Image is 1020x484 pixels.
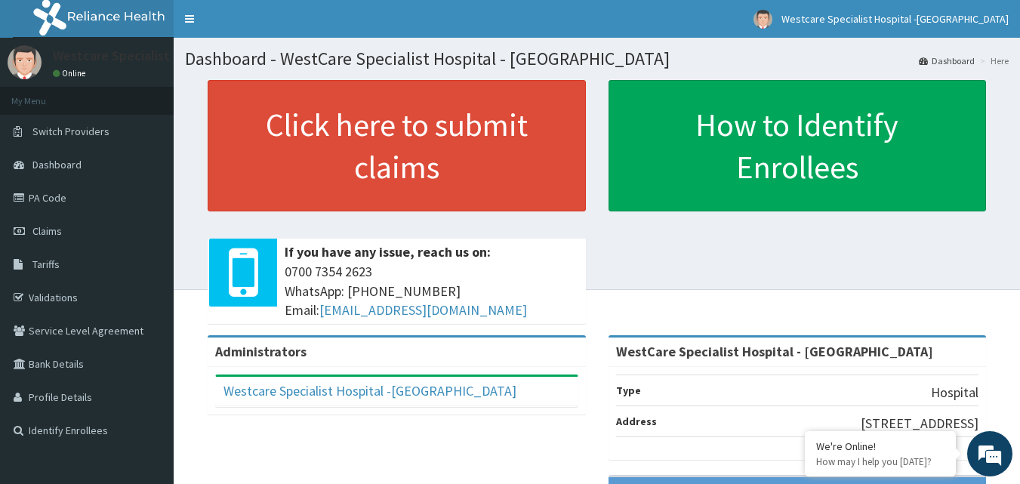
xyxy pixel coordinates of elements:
[32,125,109,138] span: Switch Providers
[185,49,1009,69] h1: Dashboard - WestCare Specialist Hospital - [GEOGRAPHIC_DATA]
[223,382,516,399] a: Westcare Specialist Hospital -[GEOGRAPHIC_DATA]
[285,262,578,320] span: 0700 7354 2623 WhatsApp: [PHONE_NUMBER] Email:
[616,415,657,428] b: Address
[208,80,586,211] a: Click here to submit claims
[976,54,1009,67] li: Here
[931,383,978,402] p: Hospital
[53,49,355,63] p: Westcare Specialist Hospital -[GEOGRAPHIC_DATA]
[609,80,987,211] a: How to Identify Enrollees
[53,68,89,79] a: Online
[32,257,60,271] span: Tariffs
[32,158,82,171] span: Dashboard
[616,384,641,397] b: Type
[861,414,978,433] p: [STREET_ADDRESS]
[616,343,933,360] strong: WestCare Specialist Hospital - [GEOGRAPHIC_DATA]
[8,45,42,79] img: User Image
[781,12,1009,26] span: Westcare Specialist Hospital -[GEOGRAPHIC_DATA]
[753,10,772,29] img: User Image
[285,243,491,260] b: If you have any issue, reach us on:
[215,343,307,360] b: Administrators
[816,455,945,468] p: How may I help you today?
[816,439,945,453] div: We're Online!
[319,301,527,319] a: [EMAIL_ADDRESS][DOMAIN_NAME]
[919,54,975,67] a: Dashboard
[32,224,62,238] span: Claims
